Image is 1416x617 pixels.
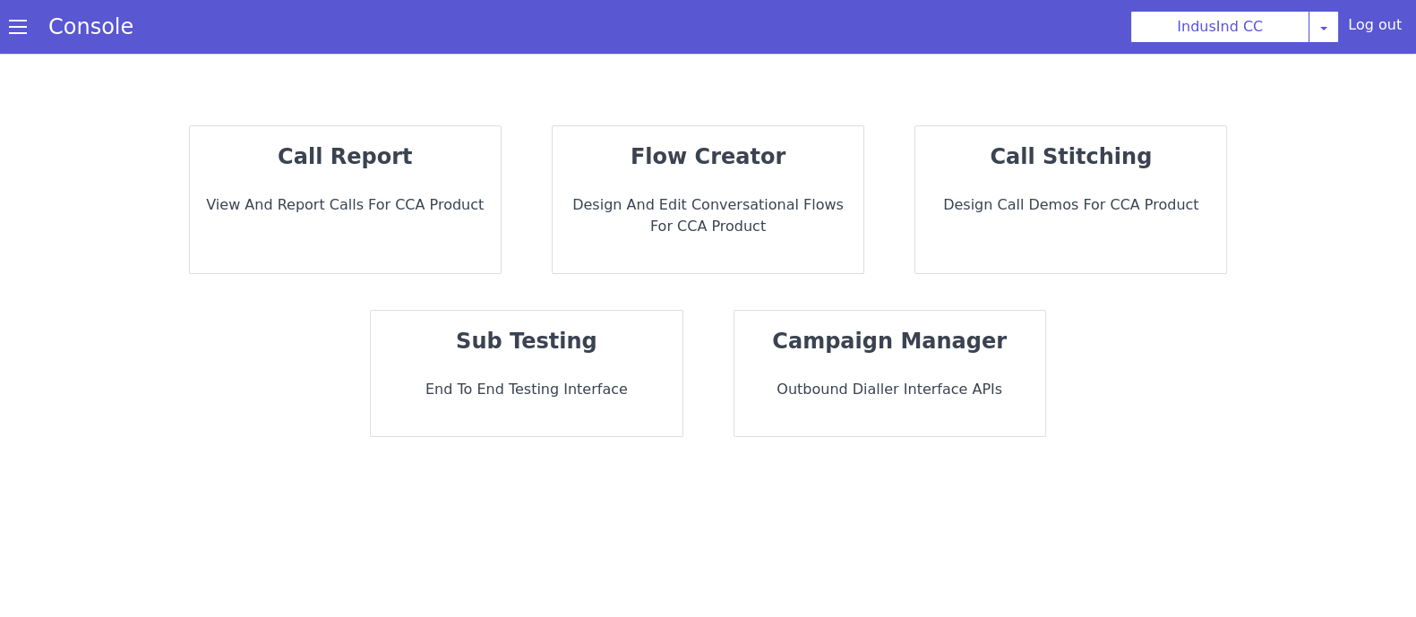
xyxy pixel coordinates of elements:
p: End to End Testing Interface [385,379,667,400]
a: Console [27,14,155,39]
strong: campaign manager [772,329,1007,354]
strong: flow creator [631,144,785,169]
button: IndusInd CC [1130,11,1309,43]
p: Design call demos for CCA Product [930,194,1212,216]
strong: call stitching [990,144,1152,169]
p: Design and Edit Conversational flows for CCA Product [567,194,849,237]
div: Log out [1348,14,1402,43]
p: Outbound dialler interface APIs [749,379,1031,400]
strong: call report [278,144,412,169]
p: View and report calls for CCA Product [204,194,486,216]
strong: sub testing [456,329,597,354]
